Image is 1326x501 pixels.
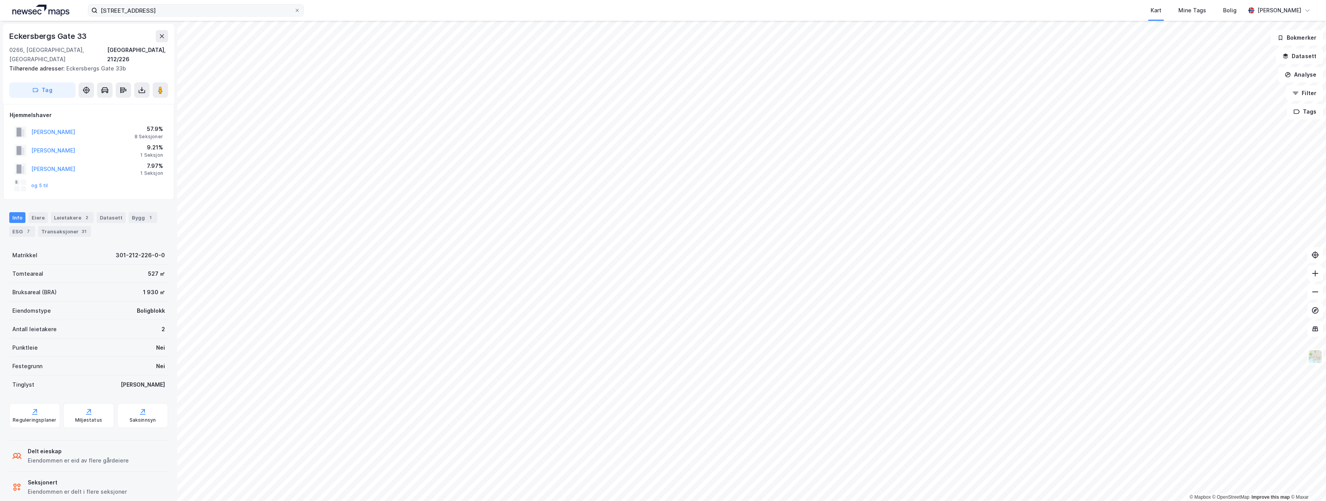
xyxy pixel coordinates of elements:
div: Eiendommen er eid av flere gårdeiere [28,456,129,465]
div: ESG [9,226,35,237]
div: 31 [80,228,88,235]
div: Punktleie [12,343,38,352]
input: Søk på adresse, matrikkel, gårdeiere, leietakere eller personer [98,5,294,16]
div: Eiere [29,212,48,223]
div: Boligblokk [137,306,165,315]
div: Eckersbergs Gate 33 [9,30,88,42]
div: 1 [146,214,154,221]
iframe: Chat Widget [1287,464,1326,501]
button: Analyse [1278,67,1323,82]
div: [PERSON_NAME] [121,380,165,389]
div: Nei [156,343,165,352]
img: Z [1308,349,1323,364]
button: Datasett [1276,49,1323,64]
div: Delt eieskap [28,447,129,456]
div: Festegrunn [12,362,42,371]
div: 1 930 ㎡ [143,288,165,297]
div: Bruksareal (BRA) [12,288,57,297]
a: Mapbox [1190,494,1211,500]
div: 0266, [GEOGRAPHIC_DATA], [GEOGRAPHIC_DATA] [9,45,107,64]
div: [PERSON_NAME] [1257,6,1301,15]
div: Transaksjoner [38,226,91,237]
div: Mine Tags [1178,6,1206,15]
span: Tilhørende adresser: [9,65,66,72]
div: Saksinnsyn [130,417,156,423]
div: 527 ㎡ [148,269,165,278]
div: [GEOGRAPHIC_DATA], 212/226 [107,45,168,64]
div: Reguleringsplaner [13,417,56,423]
div: Seksjonert [28,478,127,487]
div: 7 [24,228,32,235]
div: Miljøstatus [75,417,102,423]
div: Tomteareal [12,269,43,278]
div: Tinglyst [12,380,34,389]
div: Datasett [97,212,126,223]
div: 2 [83,214,91,221]
div: 1 Seksjon [140,170,163,176]
div: 57.9% [135,124,163,134]
div: Nei [156,362,165,371]
div: 1 Seksjon [140,152,163,158]
div: Bolig [1223,6,1237,15]
div: Antall leietakere [12,325,57,334]
div: 7.97% [140,161,163,171]
div: Eiendommen er delt i flere seksjoner [28,487,127,496]
a: Improve this map [1252,494,1290,500]
div: Matrikkel [12,251,37,260]
div: Info [9,212,25,223]
div: Hjemmelshaver [10,111,168,120]
a: OpenStreetMap [1212,494,1250,500]
div: 2 [162,325,165,334]
button: Filter [1286,85,1323,101]
img: logo.a4113a55bc3d86da70a041830d287a7e.svg [12,5,69,16]
div: Eckersbergs Gate 33b [9,64,162,73]
button: Tags [1287,104,1323,119]
div: 301-212-226-0-0 [116,251,165,260]
button: Bokmerker [1271,30,1323,45]
div: Kontrollprogram for chat [1287,464,1326,501]
div: Eiendomstype [12,306,51,315]
div: Kart [1151,6,1161,15]
button: Tag [9,82,76,98]
div: Bygg [129,212,157,223]
div: 8 Seksjoner [135,134,163,140]
div: Leietakere [51,212,94,223]
div: 9.21% [140,143,163,152]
